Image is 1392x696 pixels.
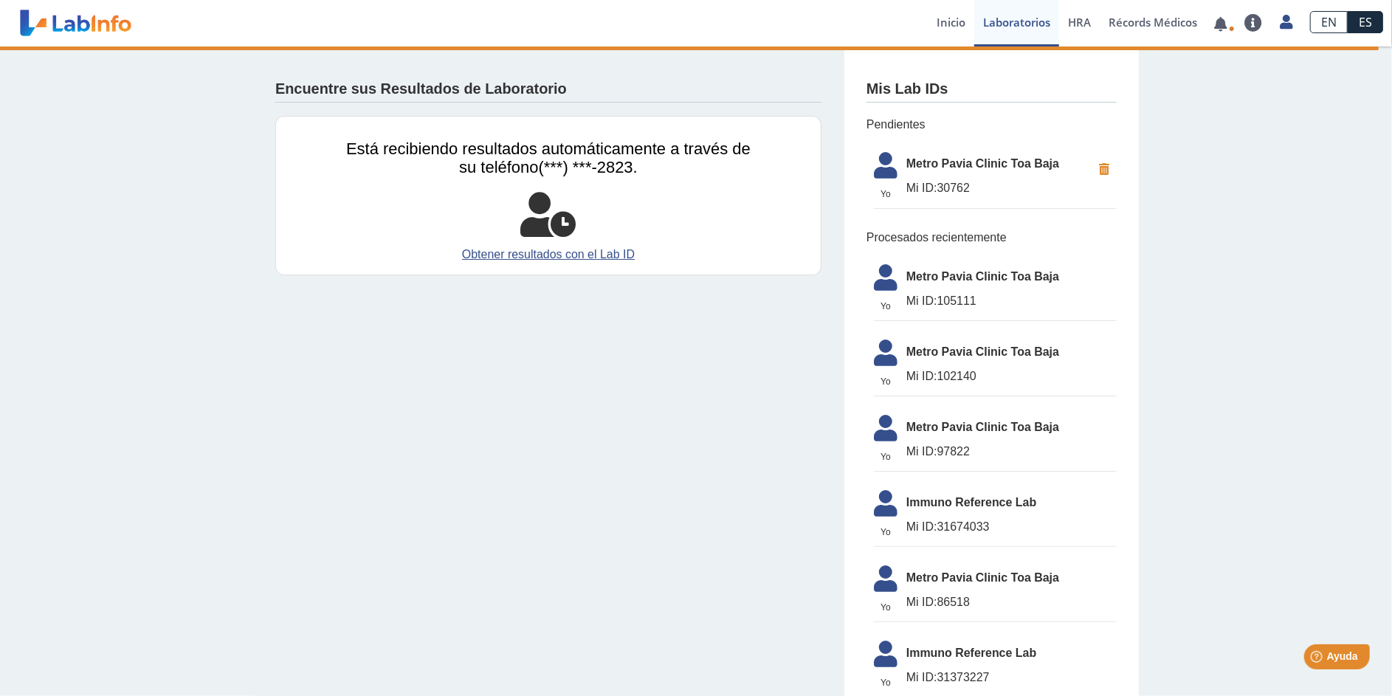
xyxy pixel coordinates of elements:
[1348,11,1383,33] a: ES
[865,300,906,313] span: Yo
[866,229,1117,247] span: Procesados recientemente
[906,343,1117,361] span: Metro Pavia Clinic Toa Baja
[865,450,906,464] span: Yo
[906,418,1117,436] span: Metro Pavia Clinic Toa Baja
[906,155,1092,173] span: Metro Pavia Clinic Toa Baja
[865,375,906,388] span: Yo
[906,669,1117,686] span: 31373227
[906,494,1117,511] span: Immuno Reference Lab
[906,644,1117,662] span: Immuno Reference Lab
[1310,11,1348,33] a: EN
[865,601,906,614] span: Yo
[906,294,937,307] span: Mi ID:
[906,292,1117,310] span: 105111
[906,569,1117,587] span: Metro Pavia Clinic Toa Baja
[906,671,937,683] span: Mi ID:
[906,520,937,533] span: Mi ID:
[906,370,937,382] span: Mi ID:
[865,526,906,539] span: Yo
[866,80,948,98] h4: Mis Lab IDs
[906,445,937,458] span: Mi ID:
[346,139,751,176] span: Está recibiendo resultados automáticamente a través de su teléfono
[906,443,1117,461] span: 97822
[906,596,937,608] span: Mi ID:
[866,116,1117,134] span: Pendientes
[906,593,1117,611] span: 86518
[906,368,1117,385] span: 102140
[346,246,751,263] a: Obtener resultados con el Lab ID
[906,179,1092,197] span: 30762
[275,80,567,98] h4: Encuentre sus Resultados de Laboratorio
[1261,638,1376,680] iframe: Help widget launcher
[865,187,906,201] span: Yo
[1068,15,1091,30] span: HRA
[906,518,1117,536] span: 31674033
[906,182,937,194] span: Mi ID:
[906,268,1117,286] span: Metro Pavia Clinic Toa Baja
[865,676,906,689] span: Yo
